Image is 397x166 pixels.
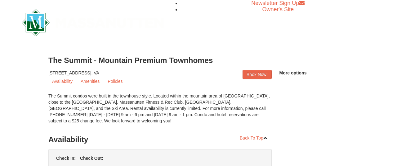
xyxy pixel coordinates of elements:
[236,133,272,143] a: Back To Top
[80,156,103,161] strong: Check Out:
[22,9,164,36] img: Massanutten Resort Logo
[22,14,164,29] a: Massanutten Resort
[48,77,76,86] a: Availability
[77,77,103,86] a: Amenities
[48,133,272,146] h3: Availability
[56,156,76,161] strong: Check In:
[243,70,272,79] a: Book Now!
[48,93,272,130] div: The Summit condos were built in the townhouse style. Located within the mountain area of [GEOGRAP...
[262,6,294,12] a: Owner's Site
[104,77,126,86] a: Policies
[279,70,307,75] span: More options
[48,54,349,67] h3: The Summit - Mountain Premium Townhomes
